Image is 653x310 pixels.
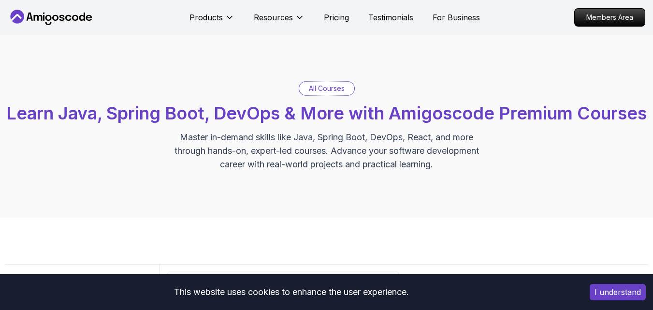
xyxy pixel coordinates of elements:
[575,9,645,26] p: Members Area
[368,12,413,23] a: Testimonials
[189,12,223,23] p: Products
[324,12,349,23] a: Pricing
[574,8,645,27] a: Members Area
[164,131,489,171] p: Master in-demand skills like Java, Spring Boot, DevOps, React, and more through hands-on, expert-...
[254,12,305,31] button: Resources
[590,284,646,300] button: Accept cookies
[6,103,647,124] span: Learn Java, Spring Boot, DevOps & More with Amigoscode Premium Courses
[433,12,480,23] a: For Business
[189,12,234,31] button: Products
[7,281,575,303] div: This website uses cookies to enhance the user experience.
[309,84,345,93] p: All Courses
[254,12,293,23] p: Resources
